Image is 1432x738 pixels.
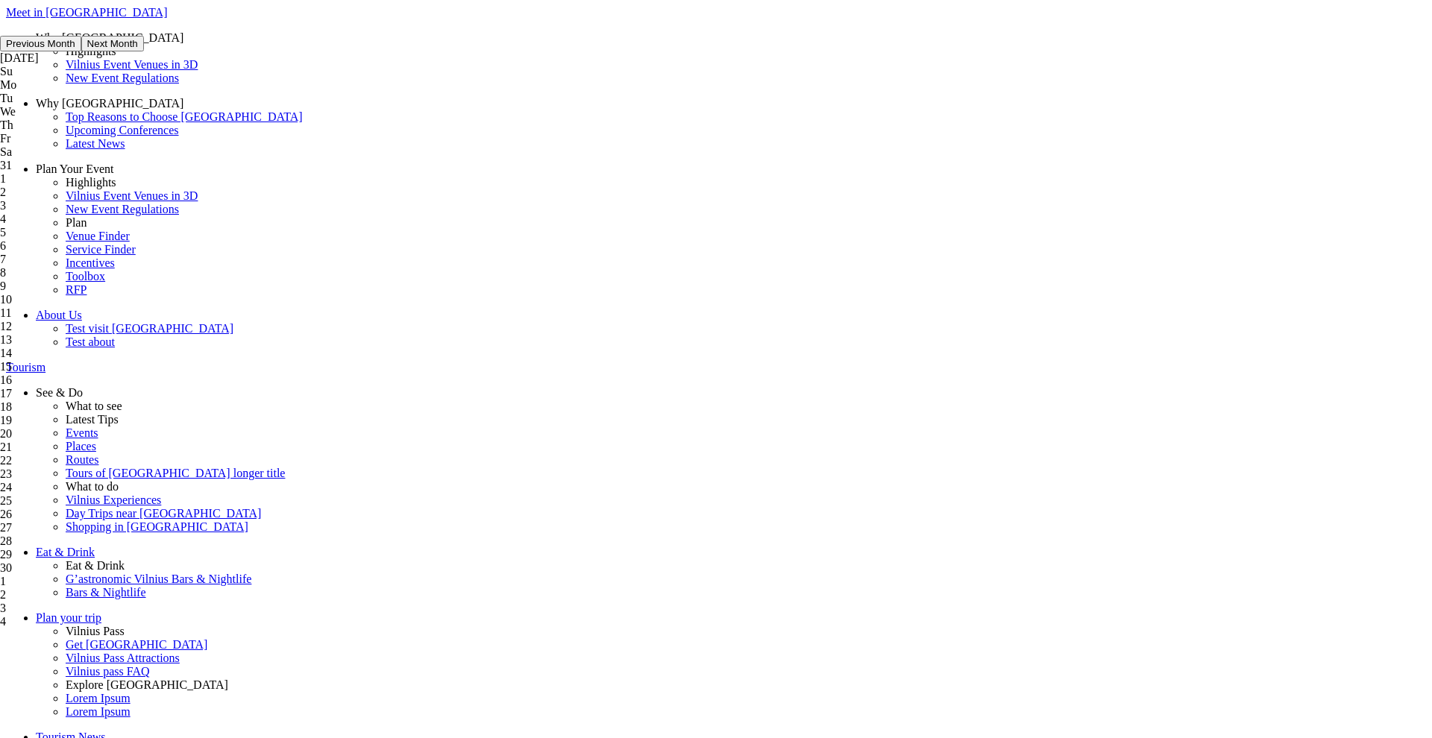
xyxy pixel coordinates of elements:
[6,6,1426,19] a: Meet in [GEOGRAPHIC_DATA]
[66,72,179,84] span: New Event Regulations
[66,692,1426,705] a: Lorem Ipsum
[66,573,1426,586] a: G’astronomic Vilnius Bars & Nightlife
[66,467,285,479] span: Tours of [GEOGRAPHIC_DATA] longer title
[66,58,1426,72] a: Vilnius Event Venues in 3D
[36,611,1426,625] a: Plan your trip
[6,6,167,19] span: Meet in [GEOGRAPHIC_DATA]
[66,520,248,533] span: Shopping in [GEOGRAPHIC_DATA]
[66,625,125,637] span: Vilnius Pass
[66,203,1426,216] a: New Event Regulations
[66,665,150,678] span: Vilnius pass FAQ
[66,507,1426,520] a: Day Trips near [GEOGRAPHIC_DATA]
[66,72,1426,85] a: New Event Regulations
[36,309,1426,322] a: About Us
[66,638,1426,652] a: Get [GEOGRAPHIC_DATA]
[66,335,1426,349] a: Test about
[6,361,1426,374] a: Tourism
[66,230,1426,243] a: Venue Finder
[66,652,1426,665] a: Vilnius Pass Attractions
[66,586,1426,599] a: Bars & Nightlife
[66,665,1426,678] a: Vilnius pass FAQ
[66,440,1426,453] a: Places
[81,36,144,51] button: Next Month
[66,283,1426,297] a: RFP
[66,705,131,718] span: Lorem Ipsum
[66,705,1426,719] a: Lorem Ipsum
[36,546,1426,559] a: Eat & Drink
[66,467,1426,480] a: Tours of [GEOGRAPHIC_DATA] longer title
[66,189,1426,203] a: Vilnius Event Venues in 3D
[66,453,1426,467] a: Routes
[66,493,1426,507] a: Vilnius Experiences
[66,322,1426,335] a: Test visit [GEOGRAPHIC_DATA]
[66,110,1426,124] a: Top Reasons to Choose [GEOGRAPHIC_DATA]
[66,137,1426,151] a: Latest News
[66,638,207,651] span: Get [GEOGRAPHIC_DATA]
[66,586,146,599] span: Bars & Nightlife
[66,426,1426,440] a: Events
[66,678,228,691] span: Explore [GEOGRAPHIC_DATA]
[66,652,180,664] span: Vilnius Pass Attractions
[66,573,251,585] span: G’astronomic Vilnius Bars & Nightlife
[66,520,1426,534] a: Shopping in [GEOGRAPHIC_DATA]
[66,692,131,704] span: Lorem Ipsum
[66,256,1426,270] a: Incentives
[66,270,1426,283] a: Toolbox
[36,31,183,44] span: Why [GEOGRAPHIC_DATA]
[66,243,1426,256] a: Service Finder
[66,124,1426,137] a: Upcoming Conferences
[66,203,179,215] span: New Event Regulations
[66,507,261,520] span: Day Trips near [GEOGRAPHIC_DATA]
